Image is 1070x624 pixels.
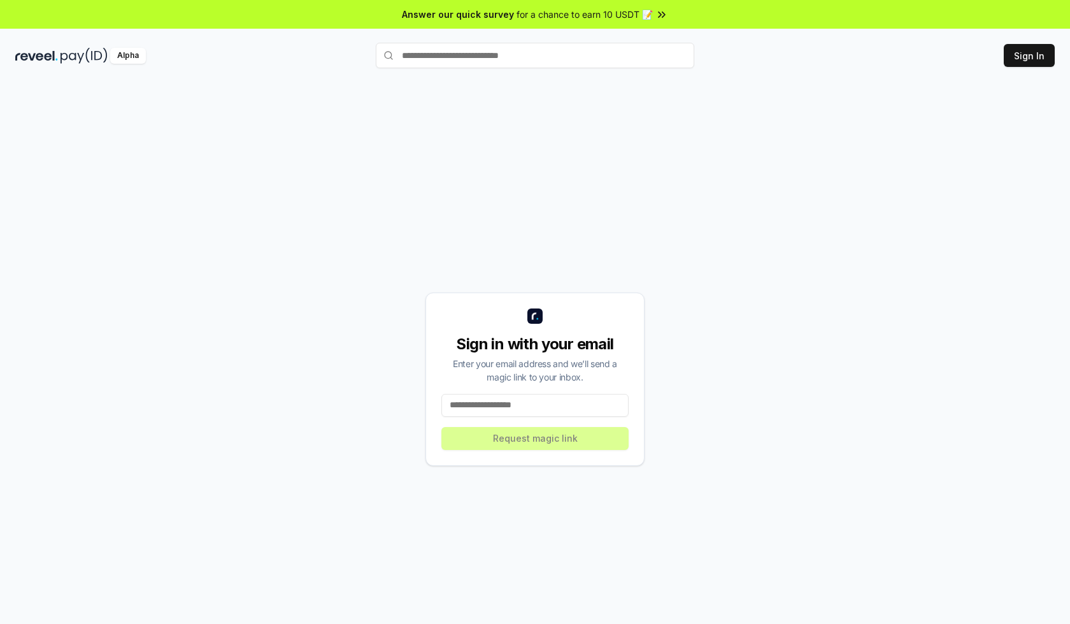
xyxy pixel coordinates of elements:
[517,8,653,21] span: for a chance to earn 10 USDT 📝
[441,357,629,384] div: Enter your email address and we’ll send a magic link to your inbox.
[110,48,146,64] div: Alpha
[402,8,514,21] span: Answer our quick survey
[1004,44,1055,67] button: Sign In
[527,308,543,324] img: logo_small
[15,48,58,64] img: reveel_dark
[441,334,629,354] div: Sign in with your email
[61,48,108,64] img: pay_id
